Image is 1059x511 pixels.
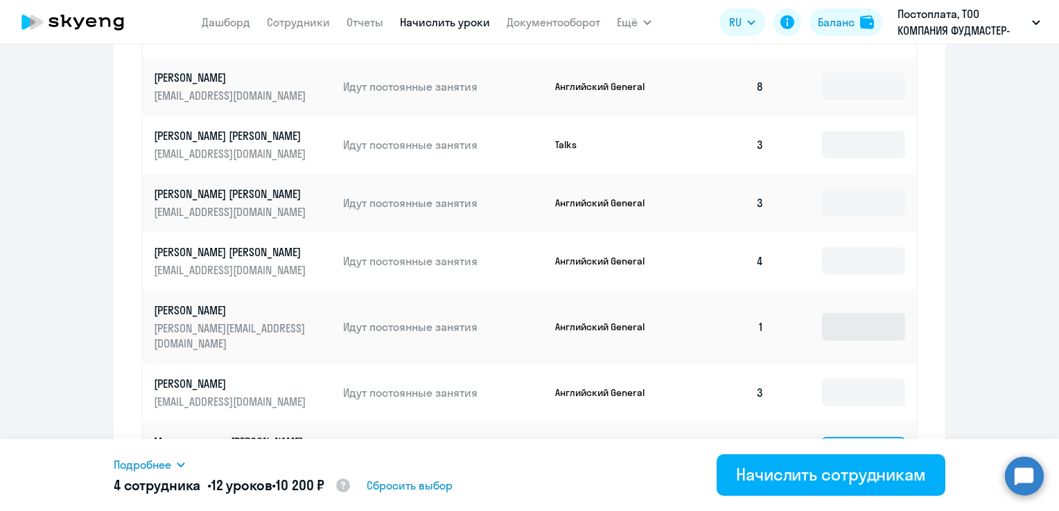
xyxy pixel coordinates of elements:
p: Английский General [555,255,659,267]
a: Начислить уроки [400,15,490,29]
p: Идут постоянные занятия [343,253,544,269]
a: [PERSON_NAME] [PERSON_NAME][EMAIL_ADDRESS][DOMAIN_NAME] [154,128,332,161]
img: balance [860,15,874,29]
p: [EMAIL_ADDRESS][DOMAIN_NAME] [154,394,309,409]
p: Постоплата, ТОО КОМПАНИЯ ФУДМАСТЕР-ТРЭЙД [898,6,1026,39]
div: Баланс [818,14,855,30]
span: Сбросить выбор [367,477,453,494]
a: [PERSON_NAME][EMAIL_ADDRESS][DOMAIN_NAME] [154,70,332,103]
p: Английский General [555,386,659,399]
a: Сотрудники [267,15,330,29]
p: [PERSON_NAME] [PERSON_NAME] [154,128,309,143]
p: [EMAIL_ADDRESS][DOMAIN_NAME] [154,262,309,278]
td: 3 [678,174,775,232]
span: Подробнее [114,456,171,473]
td: 8 [678,57,775,116]
h5: 4 сотрудника • • [114,476,351,496]
a: [PERSON_NAME][PERSON_NAME][EMAIL_ADDRESS][DOMAIN_NAME] [154,303,332,351]
div: Начислить сотрудникам [736,463,926,485]
button: Ещё [617,8,651,36]
button: Балансbalance [809,8,882,36]
p: [EMAIL_ADDRESS][DOMAIN_NAME] [154,204,309,219]
td: 1 [678,422,775,480]
span: RU [729,14,742,30]
p: [PERSON_NAME] [154,303,309,318]
p: [EMAIL_ADDRESS][DOMAIN_NAME] [154,146,309,161]
span: 12 уроков [211,476,272,494]
span: 10 200 ₽ [276,476,324,494]
a: [PERSON_NAME] [PERSON_NAME][EMAIL_ADDRESS][DOMAIN_NAME] [154,186,332,219]
span: Ещё [617,14,638,30]
button: RU [719,8,765,36]
p: Мирзалимова [PERSON_NAME] [154,434,309,449]
td: 1 [678,290,775,364]
p: Английский General [555,197,659,209]
p: [PERSON_NAME] [PERSON_NAME] [154,186,309,201]
p: Идут постоянные занятия [343,385,544,400]
a: Отчеты [347,15,383,29]
td: 3 [678,364,775,422]
p: Идут постоянные занятия [343,319,544,334]
a: Дашборд [202,15,250,29]
a: [PERSON_NAME][EMAIL_ADDRESS][DOMAIN_NAME] [154,376,332,409]
a: Мирзалимова [PERSON_NAME][EMAIL_ADDRESS][DOMAIN_NAME] [154,434,332,467]
p: Английский General [555,80,659,93]
a: Документооборот [507,15,600,29]
p: [PERSON_NAME] [154,376,309,391]
p: Английский General [555,321,659,333]
td: 3 [678,116,775,174]
p: [PERSON_NAME] [154,70,309,85]
p: Идут постоянные занятия [343,137,544,152]
td: 4 [678,232,775,290]
button: Начислить сотрудникам [717,454,945,496]
p: [EMAIL_ADDRESS][DOMAIN_NAME] [154,88,309,103]
p: Идут постоянные занятия [343,195,544,210]
p: Идут постоянные занятия [343,79,544,94]
p: Talks [555,138,659,151]
p: [PERSON_NAME][EMAIL_ADDRESS][DOMAIN_NAME] [154,321,309,351]
a: [PERSON_NAME] [PERSON_NAME][EMAIL_ADDRESS][DOMAIN_NAME] [154,244,332,278]
button: Постоплата, ТОО КОМПАНИЯ ФУДМАСТЕР-ТРЭЙД [891,6,1047,39]
p: [PERSON_NAME] [PERSON_NAME] [154,244,309,260]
